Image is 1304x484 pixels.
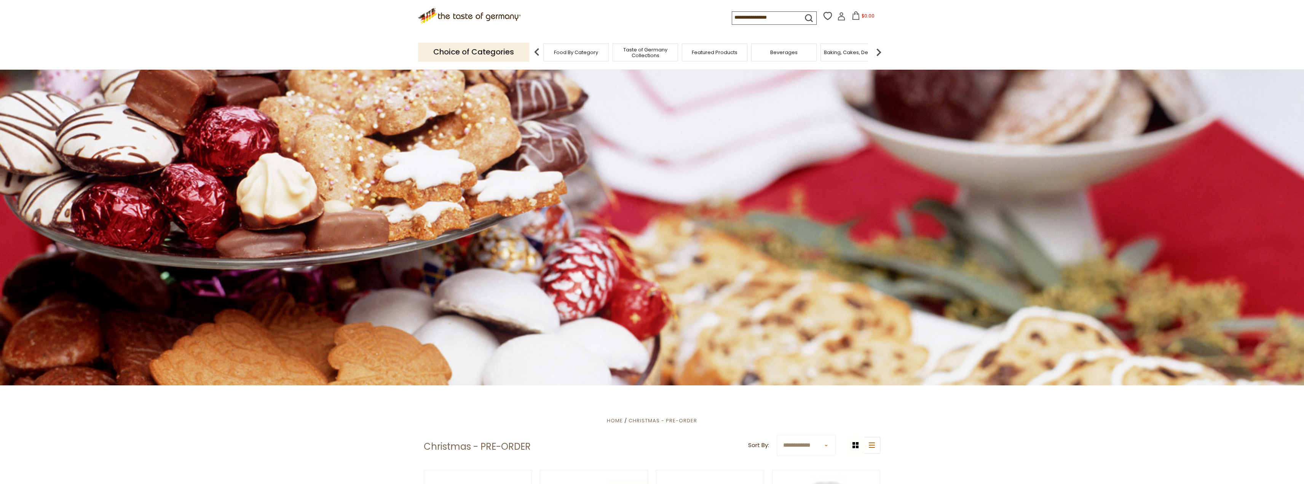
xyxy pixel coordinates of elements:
[692,50,737,55] a: Featured Products
[554,50,598,55] a: Food By Category
[862,13,875,19] span: $0.00
[424,441,531,452] h1: Christmas - PRE-ORDER
[629,417,697,424] a: Christmas - PRE-ORDER
[418,43,529,61] p: Choice of Categories
[770,50,798,55] a: Beverages
[529,45,544,60] img: previous arrow
[615,47,676,58] a: Taste of Germany Collections
[748,441,769,450] label: Sort By:
[824,50,883,55] a: Baking, Cakes, Desserts
[847,11,879,23] button: $0.00
[607,417,623,424] a: Home
[871,45,886,60] img: next arrow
